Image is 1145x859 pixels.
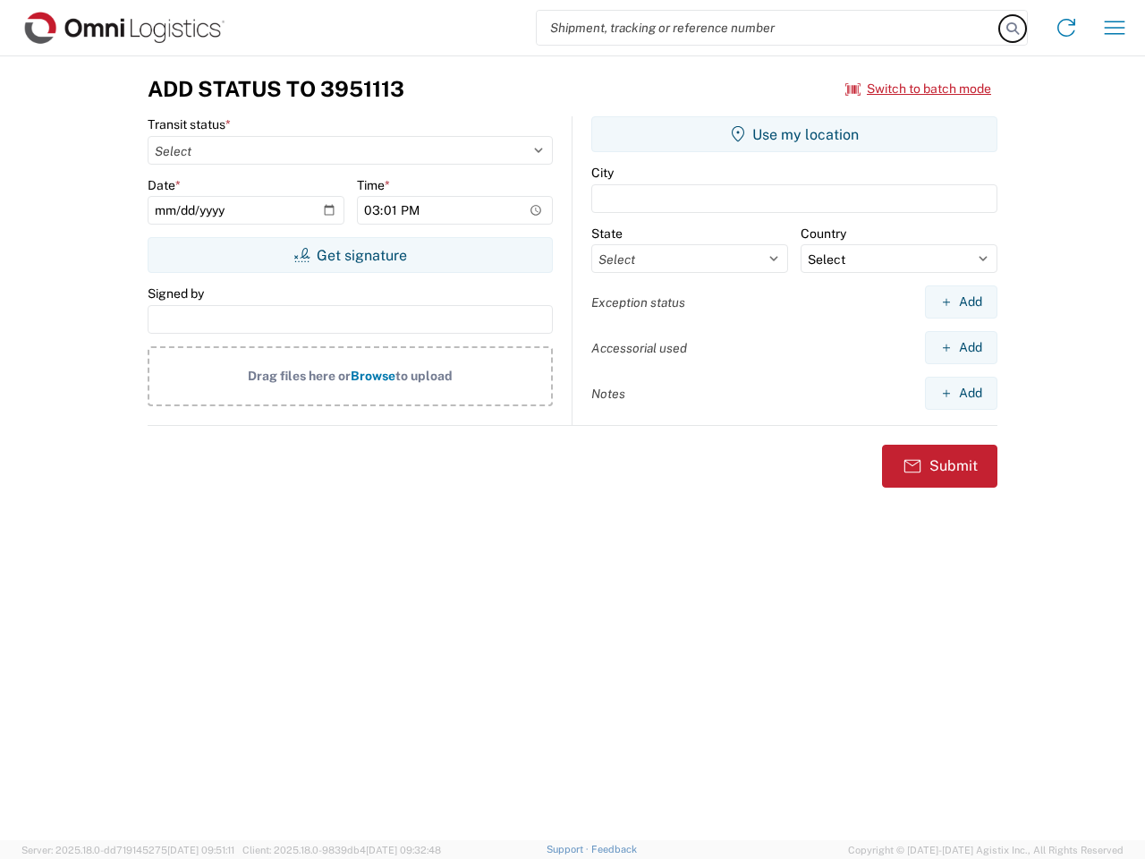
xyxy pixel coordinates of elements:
[591,844,637,855] a: Feedback
[366,845,441,855] span: [DATE] 09:32:48
[537,11,1000,45] input: Shipment, tracking or reference number
[591,386,625,402] label: Notes
[357,177,390,193] label: Time
[801,225,846,242] label: Country
[148,76,404,102] h3: Add Status to 3951113
[395,369,453,383] span: to upload
[848,842,1124,858] span: Copyright © [DATE]-[DATE] Agistix Inc., All Rights Reserved
[925,377,997,410] button: Add
[591,165,614,181] label: City
[547,844,591,855] a: Support
[148,177,181,193] label: Date
[167,845,234,855] span: [DATE] 09:51:11
[591,294,685,310] label: Exception status
[148,285,204,302] label: Signed by
[591,225,623,242] label: State
[242,845,441,855] span: Client: 2025.18.0-9839db4
[591,340,687,356] label: Accessorial used
[925,331,997,364] button: Add
[248,369,351,383] span: Drag files here or
[148,237,553,273] button: Get signature
[148,116,231,132] label: Transit status
[925,285,997,319] button: Add
[845,74,991,104] button: Switch to batch mode
[351,369,395,383] span: Browse
[882,445,997,488] button: Submit
[21,845,234,855] span: Server: 2025.18.0-dd719145275
[591,116,997,152] button: Use my location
